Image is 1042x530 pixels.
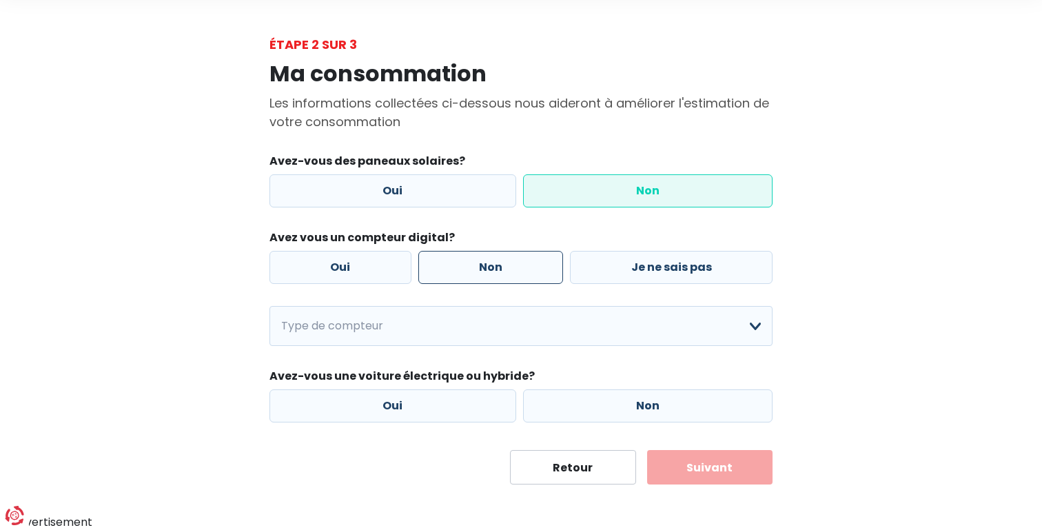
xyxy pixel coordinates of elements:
[418,251,564,284] label: Non
[269,251,411,284] label: Oui
[269,174,516,207] label: Oui
[269,94,773,131] p: Les informations collectées ci-dessous nous aideront à améliorer l'estimation de votre consommation
[523,389,773,422] label: Non
[269,230,773,251] legend: Avez vous un compteur digital?
[570,251,773,284] label: Je ne sais pas
[269,368,773,389] legend: Avez-vous une voiture électrique ou hybride?
[647,450,773,485] button: Suivant
[269,153,773,174] legend: Avez-vous des paneaux solaires?
[269,389,516,422] label: Oui
[510,450,636,485] button: Retour
[269,35,773,54] div: Étape 2 sur 3
[269,61,773,87] h1: Ma consommation
[523,174,773,207] label: Non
